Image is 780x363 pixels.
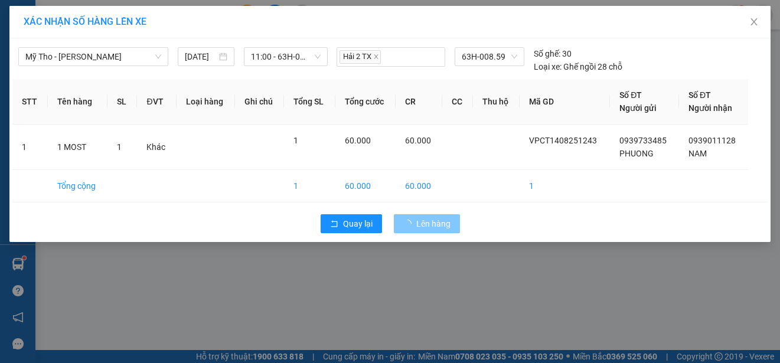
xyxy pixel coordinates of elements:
span: close [373,54,379,60]
span: 0939733485 [619,136,667,145]
span: close [749,17,759,27]
td: 60.000 [335,170,396,202]
span: 60.000 [345,136,371,145]
button: Close [737,6,771,39]
td: Khác [137,125,177,170]
th: Tổng cước [335,79,396,125]
span: XÁC NHẬN SỐ HÀNG LÊN XE [24,16,146,27]
span: Số ĐT [619,90,642,100]
th: Tên hàng [48,79,107,125]
span: 63H-008.59 [462,48,517,66]
td: 1 [520,170,610,202]
span: Số ghế: [534,47,560,60]
th: Thu hộ [473,79,520,125]
span: Loại xe: [534,60,562,73]
input: 14/08/2025 [185,50,217,63]
span: 60.000 [405,136,431,145]
td: 60.000 [396,170,442,202]
td: 1 MOST [48,125,107,170]
span: 0939011128 [688,136,736,145]
th: Ghi chú [235,79,284,125]
span: Mỹ Tho - Hồ Chí Minh [25,48,161,66]
th: SL [107,79,137,125]
span: VPCT1408251243 [529,136,597,145]
td: Tổng cộng [48,170,107,202]
span: loading [403,220,416,228]
span: PHUONG [619,149,654,158]
span: 1 [117,142,122,152]
th: STT [12,79,48,125]
th: Loại hàng [177,79,235,125]
button: Lên hàng [394,214,460,233]
span: 11:00 - 63H-008.59 [251,48,320,66]
td: 1 [284,170,335,202]
th: CC [442,79,473,125]
th: Tổng SL [284,79,335,125]
span: Người nhận [688,103,732,113]
td: 1 [12,125,48,170]
span: 1 [293,136,298,145]
th: CR [396,79,442,125]
span: Số ĐT [688,90,711,100]
span: Người gửi [619,103,657,113]
div: 30 [534,47,572,60]
span: rollback [330,220,338,229]
span: Quay lại [343,217,373,230]
th: ĐVT [137,79,177,125]
span: Hải 2 TX [340,50,381,64]
span: NAM [688,149,707,158]
div: Ghế ngồi 28 chỗ [534,60,622,73]
span: Lên hàng [416,217,451,230]
button: rollbackQuay lại [321,214,382,233]
th: Mã GD [520,79,610,125]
